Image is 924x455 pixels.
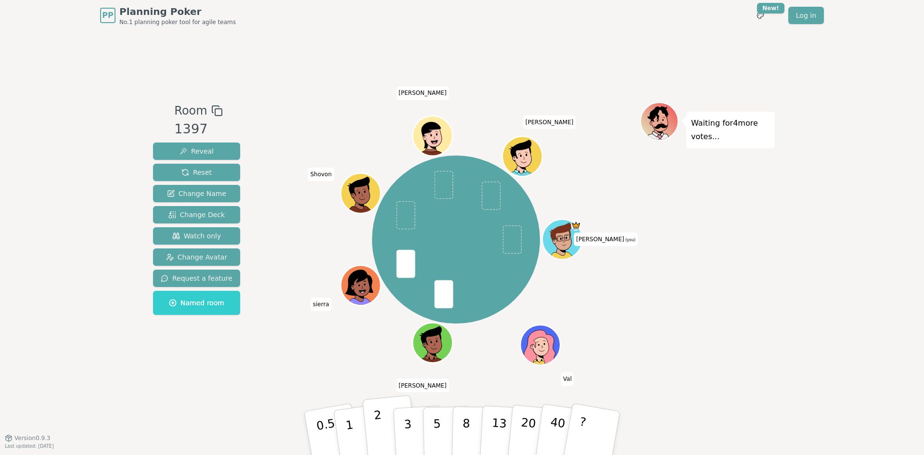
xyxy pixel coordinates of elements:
span: spencer is the host [571,221,581,231]
div: 1397 [174,119,222,139]
button: Change Deck [153,206,240,223]
a: PPPlanning PokerNo.1 planning poker tool for agile teams [100,5,236,26]
span: Request a feature [161,273,232,283]
span: Click to change your name [396,379,449,392]
button: Named room [153,291,240,315]
span: Planning Poker [119,5,236,18]
button: Reset [153,164,240,181]
button: Version0.9.3 [5,434,51,442]
span: Click to change your name [574,233,638,246]
span: Watch only [172,231,221,241]
span: Click to change your name [310,298,332,311]
span: Reset [181,168,212,177]
span: Click to change your name [396,87,449,100]
button: Reveal [153,143,240,160]
span: PP [102,10,113,21]
a: Log in [788,7,824,24]
span: Change Name [167,189,226,198]
span: No.1 planning poker tool for agile teams [119,18,236,26]
span: Change Avatar [166,252,228,262]
span: Click to change your name [523,116,576,129]
span: Room [174,102,207,119]
span: (you) [624,238,636,242]
span: Click to change your name [561,373,574,386]
button: Change Avatar [153,248,240,266]
span: Named room [169,298,224,308]
span: Reveal [180,146,214,156]
button: New! [752,7,769,24]
button: Click to change your avatar [543,221,581,258]
span: Last updated: [DATE] [5,443,54,449]
span: Change Deck [168,210,225,220]
button: Watch only [153,227,240,245]
button: Request a feature [153,270,240,287]
span: Version 0.9.3 [14,434,51,442]
span: Click to change your name [308,168,334,181]
p: Waiting for 4 more votes... [691,117,770,143]
button: Change Name [153,185,240,202]
div: New! [757,3,784,13]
